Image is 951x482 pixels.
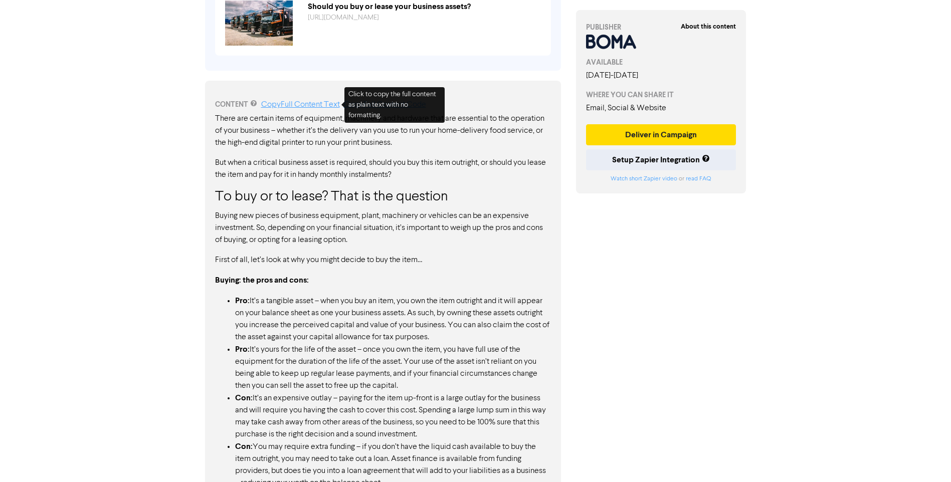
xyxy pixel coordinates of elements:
[681,23,736,31] strong: About this content
[235,295,551,343] li: It’s a tangible asset – when you buy an item, you own the item outright and it will appear on you...
[586,102,736,114] div: Email, Social & Website
[235,296,250,306] strong: Pro:
[235,393,253,403] strong: Con:
[586,70,736,82] div: [DATE] - [DATE]
[215,189,551,206] h3: To buy or to lease? That is the question
[235,343,551,392] li: It’s yours for the life of the asset – once you own the item, you have full use of the equipment ...
[586,90,736,100] div: WHERE YOU CAN SHARE IT
[235,441,253,451] strong: Con:
[308,14,379,21] a: [URL][DOMAIN_NAME]
[300,13,548,23] div: https://public2.bomamarketing.com/cp/1pyba3KqLcnJs87Twyu6QE?sa=9RMtRFN
[215,113,551,149] p: There are certain items of equipment, machinery and hardware that are essential to the operation ...
[215,99,551,111] div: CONTENT
[215,210,551,246] p: Buying new pieces of business equipment, plant, machinery or vehicles can be an expensive investm...
[611,176,677,182] a: Watch short Zapier video
[235,392,551,440] li: It’s an expensive outlay – paying for the item up-front is a large outlay for the business and wi...
[686,176,711,182] a: read FAQ
[586,174,736,183] div: or
[586,124,736,145] button: Deliver in Campaign
[586,149,736,170] button: Setup Zapier Integration
[344,87,445,123] div: Click to copy the full content as plain text with no formatting.
[215,157,551,181] p: But when a critical business asset is required, should you buy this item outright, or should you ...
[215,275,309,285] strong: Buying: the pros and cons:
[261,101,340,109] a: Copy Full Content Text
[300,1,548,13] div: Should you buy or lease your business assets?
[586,57,736,68] div: AVAILABLE
[215,254,551,266] p: First of all, let’s look at why you might decide to buy the item…
[901,434,951,482] iframe: Chat Widget
[586,22,736,33] div: PUBLISHER
[235,344,250,354] strong: Pro:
